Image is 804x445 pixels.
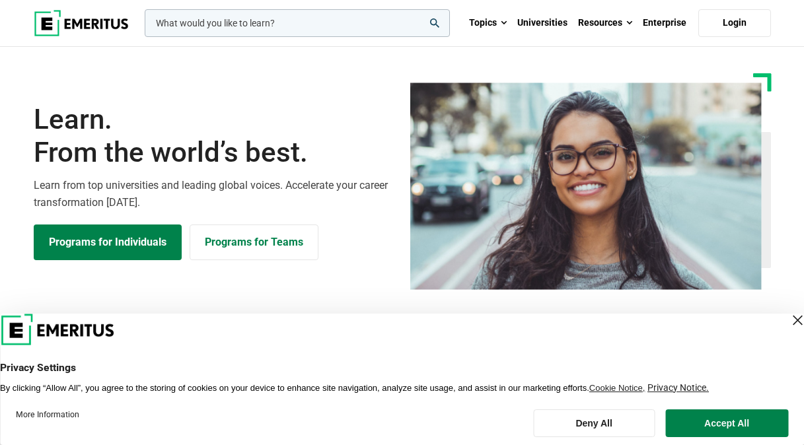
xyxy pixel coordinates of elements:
[34,177,394,211] p: Learn from top universities and leading global voices. Accelerate your career transformation [DATE].
[190,224,318,260] a: Explore for Business
[410,83,762,290] img: Learn from the world's best
[34,103,394,170] h1: Learn.
[698,9,771,37] a: Login
[145,9,450,37] input: woocommerce-product-search-field-0
[34,224,182,260] a: Explore Programs
[34,136,394,169] span: From the world’s best.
